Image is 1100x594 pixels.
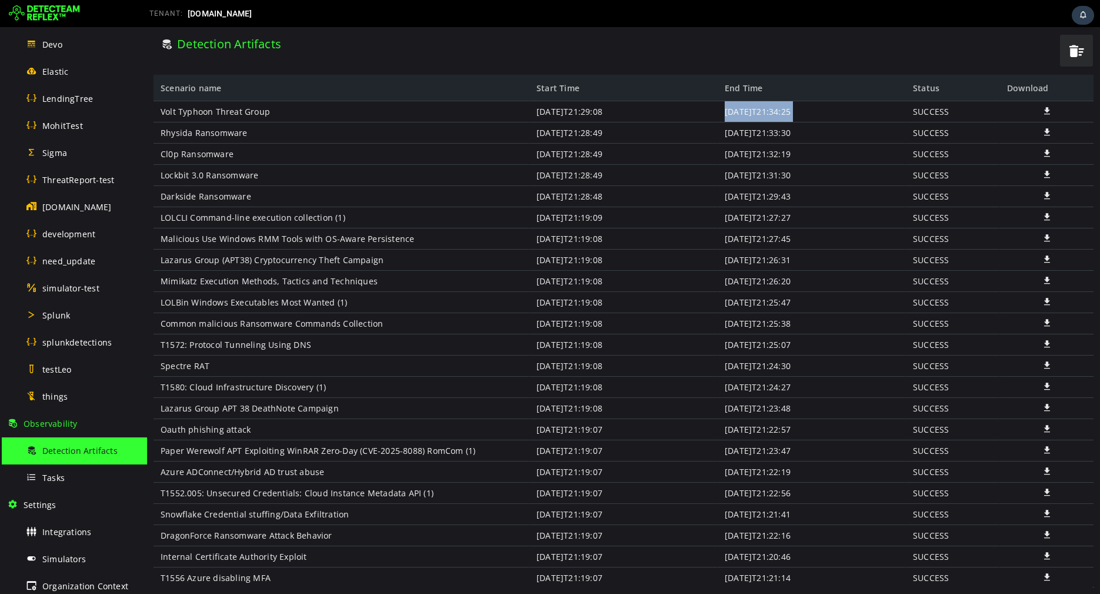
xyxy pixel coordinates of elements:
[42,445,118,456] span: Detection Artifacts
[1072,6,1094,25] div: Task Notifications
[571,477,759,498] div: [DATE]T21:21:41
[30,9,134,25] span: Detection Artifacts
[571,392,759,413] div: [DATE]T21:22:57
[6,201,382,223] div: Malicious Use Windows RMM Tools with OS-Aware Persistence
[759,48,853,74] div: Status
[6,180,382,201] div: LOLCLI Command-line execution collection (1)
[42,66,68,77] span: Elastic
[6,413,382,434] div: Paper Werewolf APT Exploiting WinRAR Zero-Day (CVE-2025-8088) RomCom (1)
[6,138,382,159] div: Lockbit 3.0 Ransomware
[571,307,759,328] div: [DATE]T21:25:07
[571,95,759,117] div: [DATE]T21:33:30
[382,265,571,286] div: [DATE]T21:19:08
[382,328,571,350] div: [DATE]T21:19:08
[759,350,853,371] div: SUCCESS
[571,498,759,519] div: [DATE]T21:22:16
[382,159,571,180] div: [DATE]T21:28:48
[6,286,382,307] div: Common malicious Ransomware Commands Collection
[42,580,128,592] span: Organization Context
[42,391,68,402] span: things
[382,371,571,392] div: [DATE]T21:19:08
[571,540,759,562] div: [DATE]T21:21:14
[24,499,56,510] span: Settings
[853,48,946,74] div: Download
[42,39,62,50] span: Devo
[42,120,83,131] span: MohitTest
[6,519,382,540] div: Internal Certificate Authority Exploit
[382,350,571,371] div: [DATE]T21:19:08
[382,74,571,95] div: [DATE]T21:29:08
[42,553,86,565] span: Simulators
[571,117,759,138] div: [DATE]T21:32:19
[759,540,853,562] div: SUCCESS
[42,255,95,267] span: need_update
[571,434,759,456] div: [DATE]T21:22:19
[571,244,759,265] div: [DATE]T21:26:20
[382,477,571,498] div: [DATE]T21:19:07
[571,138,759,159] div: [DATE]T21:31:30
[6,117,382,138] div: Cl0p Ransomware
[6,498,382,519] div: DragonForce Ransomware Attack Behavior
[382,413,571,434] div: [DATE]T21:19:07
[42,337,112,348] span: splunkdetections
[24,418,78,429] span: Observability
[571,350,759,371] div: [DATE]T21:24:27
[382,48,571,74] div: Start Time
[382,201,571,223] div: [DATE]T21:19:08
[759,307,853,328] div: SUCCESS
[42,472,65,483] span: Tasks
[759,413,853,434] div: SUCCESS
[382,180,571,201] div: [DATE]T21:19:09
[42,201,112,213] span: [DOMAIN_NAME]
[6,540,382,562] div: T1556 Azure disabling MFA
[571,201,759,223] div: [DATE]T21:27:45
[759,286,853,307] div: SUCCESS
[759,244,853,265] div: SUCCESS
[42,364,71,375] span: testLeo
[6,392,382,413] div: Oauth phishing attack
[6,159,382,180] div: Darkside Ransomware
[382,223,571,244] div: [DATE]T21:19:08
[9,4,80,23] img: Detecteam logo
[382,498,571,519] div: [DATE]T21:19:07
[759,456,853,477] div: SUCCESS
[42,228,95,240] span: development
[571,223,759,244] div: [DATE]T21:26:31
[382,456,571,477] div: [DATE]T21:19:07
[382,286,571,307] div: [DATE]T21:19:08
[382,392,571,413] div: [DATE]T21:19:07
[382,540,571,562] div: [DATE]T21:19:07
[382,519,571,540] div: [DATE]T21:19:07
[571,371,759,392] div: [DATE]T21:23:48
[6,223,382,244] div: Lazarus Group (APT38) Cryptocurrency Theft Campaign
[759,434,853,456] div: SUCCESS
[42,526,91,537] span: Integrations
[759,371,853,392] div: SUCCESS
[6,244,382,265] div: Mimikatz Execution Methods, Tactics and Techniques
[759,498,853,519] div: SUCCESS
[6,307,382,328] div: T1572: Protocol Tunneling Using DNS
[6,456,382,477] div: T1552.005: Unsecured Credentials: Cloud Instance Metadata API (1)
[571,519,759,540] div: [DATE]T21:20:46
[382,244,571,265] div: [DATE]T21:19:08
[571,48,759,74] div: End Time
[759,95,853,117] div: SUCCESS
[759,117,853,138] div: SUCCESS
[571,74,759,95] div: [DATE]T21:34:25
[759,265,853,286] div: SUCCESS
[759,223,853,244] div: SUCCESS
[571,286,759,307] div: [DATE]T21:25:38
[571,180,759,201] div: [DATE]T21:27:27
[571,265,759,286] div: [DATE]T21:25:47
[759,180,853,201] div: SUCCESS
[759,477,853,498] div: SUCCESS
[42,283,99,294] span: simulator-test
[759,392,853,413] div: SUCCESS
[6,48,382,74] div: Scenario name
[571,456,759,477] div: [DATE]T21:22:56
[759,74,853,95] div: SUCCESS
[571,159,759,180] div: [DATE]T21:29:43
[6,371,382,392] div: Lazarus Group APT 38 DeathNote Campaign
[382,307,571,328] div: [DATE]T21:19:08
[6,95,382,117] div: Rhysida Ransomware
